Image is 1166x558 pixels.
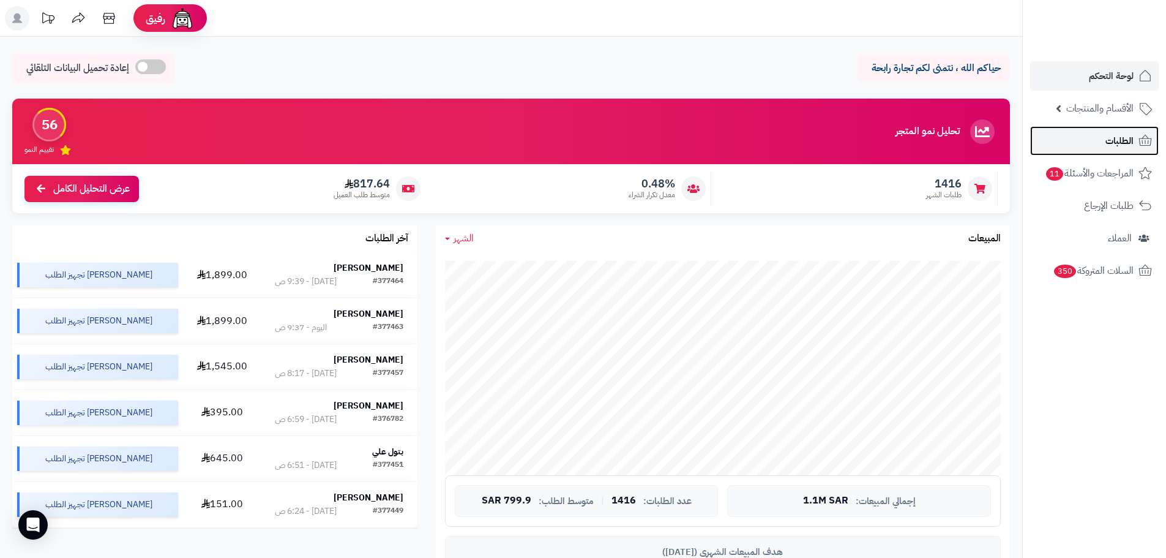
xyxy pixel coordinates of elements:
[1105,132,1134,149] span: الطلبات
[275,459,337,472] div: [DATE] - 6:51 ص
[183,252,261,298] td: 1,899.00
[1045,165,1134,182] span: المراجعات والأسئلة
[17,263,178,287] div: [PERSON_NAME] تجهيز الطلب
[372,445,403,458] strong: بتول علي
[373,459,403,472] div: #377451
[926,190,962,200] span: طلبات الشهر
[17,355,178,379] div: [PERSON_NAME] تجهيز الطلب
[1108,230,1132,247] span: العملاء
[334,353,403,366] strong: [PERSON_NAME]
[183,390,261,435] td: 395.00
[334,177,390,190] span: 817.64
[866,61,1001,75] p: حياكم الله ، نتمنى لكم تجارة رابحة
[629,190,675,200] span: معدل تكرار الشراء
[1083,32,1154,58] img: logo-2.png
[334,491,403,504] strong: [PERSON_NAME]
[1030,224,1159,253] a: العملاء
[32,6,63,34] a: تحديثات المنصة
[17,447,178,471] div: [PERSON_NAME] تجهيز الطلب
[24,145,54,155] span: تقييم النمو
[146,11,165,26] span: رفيق
[275,368,337,380] div: [DATE] - 8:17 ص
[1054,265,1076,278] span: 350
[183,436,261,481] td: 645.00
[373,276,403,288] div: #377464
[24,176,139,202] a: عرض التحليل الكامل
[183,344,261,390] td: 1,545.00
[17,309,178,333] div: [PERSON_NAME] تجهيز الطلب
[1030,61,1159,91] a: لوحة التحكم
[373,413,403,426] div: #376782
[1030,159,1159,188] a: المراجعات والأسئلة11
[373,322,403,334] div: #377463
[373,505,403,518] div: #377449
[482,496,531,507] span: 799.9 SAR
[1030,126,1159,156] a: الطلبات
[1084,197,1134,214] span: طلبات الإرجاع
[275,276,337,288] div: [DATE] - 9:39 ص
[365,233,408,244] h3: آخر الطلبات
[26,61,129,75] span: إعادة تحميل البيانات التلقائي
[1053,262,1134,279] span: السلات المتروكة
[629,177,675,190] span: 0.48%
[334,262,403,274] strong: [PERSON_NAME]
[539,496,594,507] span: متوسط الطلب:
[1066,100,1134,117] span: الأقسام والمنتجات
[1030,191,1159,221] a: طلبات الإرجاع
[856,496,916,507] span: إجمالي المبيعات:
[275,322,327,334] div: اليوم - 9:37 ص
[1046,167,1063,181] span: 11
[17,492,178,517] div: [PERSON_NAME] تجهيز الطلب
[643,496,692,507] span: عدد الطلبات:
[454,231,474,246] span: الشهر
[275,505,337,518] div: [DATE] - 6:24 ص
[183,298,261,344] td: 1,899.00
[18,510,48,540] div: Open Intercom Messenger
[611,496,636,507] span: 1416
[170,6,195,31] img: ai-face.png
[373,368,403,380] div: #377457
[334,307,403,320] strong: [PERSON_NAME]
[53,182,130,196] span: عرض التحليل الكامل
[968,233,1001,244] h3: المبيعات
[1030,256,1159,285] a: السلات المتروكة350
[1089,67,1134,85] span: لوحة التحكم
[334,399,403,412] strong: [PERSON_NAME]
[601,496,604,505] span: |
[334,190,390,200] span: متوسط طلب العميل
[803,496,848,507] span: 1.1M SAR
[926,177,962,190] span: 1416
[183,482,261,527] td: 151.00
[445,232,474,246] a: الشهر
[17,401,178,425] div: [PERSON_NAME] تجهيز الطلب
[275,413,337,426] div: [DATE] - 6:59 ص
[895,126,960,137] h3: تحليل نمو المتجر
